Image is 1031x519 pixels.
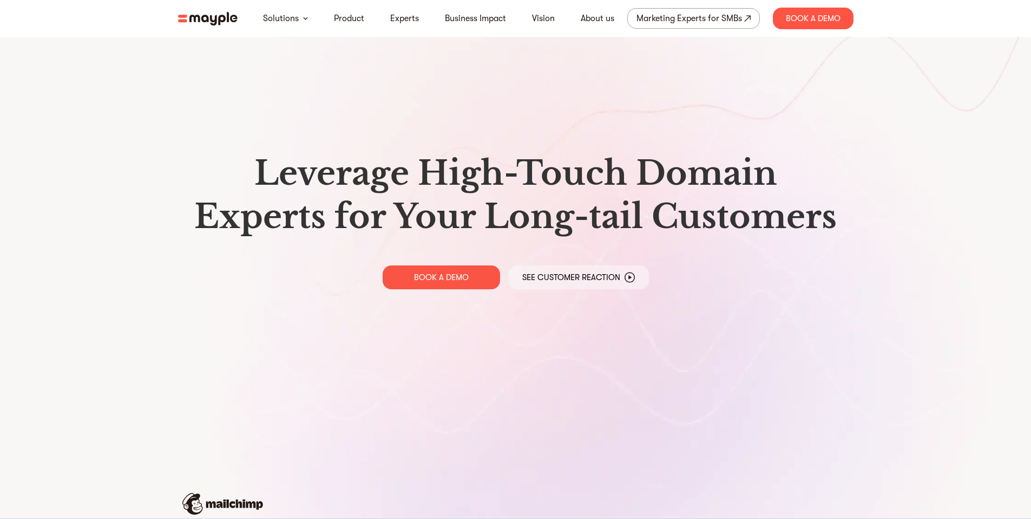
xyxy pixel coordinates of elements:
a: BOOK A DEMO [383,265,500,289]
p: See Customer Reaction [522,272,620,283]
a: See Customer Reaction [509,265,649,289]
div: Book A Demo [773,8,853,29]
h1: Leverage High-Touch Domain Experts for Your Long-tail Customers [187,152,845,238]
a: Vision [532,12,555,25]
p: BOOK A DEMO [414,272,469,283]
a: Solutions [263,12,299,25]
a: Marketing Experts for SMBs [627,8,760,29]
div: Marketing Experts for SMBs [636,11,742,26]
img: arrow-down [303,17,308,20]
img: mayple-logo [178,12,238,25]
a: Experts [390,12,419,25]
img: mailchimp-logo [182,493,263,515]
a: Product [334,12,364,25]
a: Business Impact [445,12,506,25]
a: About us [581,12,614,25]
